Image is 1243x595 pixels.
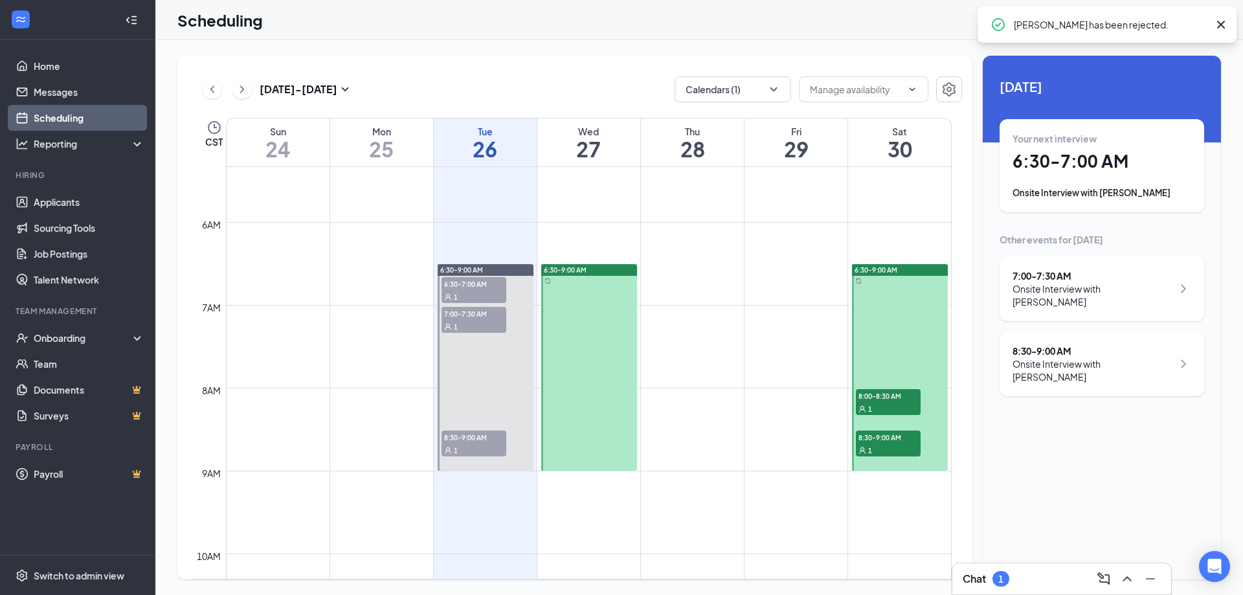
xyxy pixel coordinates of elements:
span: CST [205,135,223,148]
div: Onsite Interview with [PERSON_NAME] [1013,282,1172,308]
div: [PERSON_NAME] has been rejected. [1014,17,1208,32]
svg: User [444,323,452,331]
span: 1 [868,405,872,414]
a: PayrollCrown [34,461,144,487]
div: Sun [227,125,330,138]
button: Calendars (1)ChevronDown [675,76,791,102]
svg: Collapse [125,14,138,27]
div: Switch to admin view [34,569,124,582]
div: 10am [194,549,223,563]
a: Team [34,351,144,377]
svg: User [858,447,866,455]
div: Hiring [16,170,142,181]
span: 1 [454,293,458,302]
span: 6:30-9:00 AM [855,265,897,275]
a: Messages [34,79,144,105]
div: Payroll [16,442,142,453]
div: Fri [745,125,847,138]
button: Settings [936,76,962,102]
div: Sat [848,125,951,138]
svg: Sync [544,278,551,284]
svg: User [444,447,452,455]
svg: Analysis [16,137,28,150]
svg: Settings [941,82,957,97]
span: 7:00-7:30 AM [442,307,506,320]
a: August 29, 2025 [745,118,847,166]
div: Mon [330,125,433,138]
svg: Cross [1213,17,1229,32]
span: 6:30-7:00 AM [442,277,506,290]
svg: Settings [16,569,28,582]
div: 9am [199,466,223,480]
svg: ChevronDown [767,83,780,96]
button: ChevronRight [232,80,252,99]
a: Home [34,53,144,79]
div: Wed [537,125,640,138]
div: 7:00 - 7:30 AM [1013,269,1172,282]
h1: 27 [537,138,640,160]
h1: 29 [745,138,847,160]
button: Minimize [1140,568,1161,589]
h3: Chat [963,572,986,586]
svg: ChevronRight [1176,281,1191,297]
svg: ChevronRight [236,82,249,97]
svg: ChevronRight [1176,356,1191,372]
svg: SmallChevronDown [337,82,353,97]
h1: 24 [227,138,330,160]
div: Other events for [DATE] [1000,233,1204,246]
a: August 26, 2025 [434,118,537,166]
div: Onsite Interview with [PERSON_NAME] [1013,186,1191,199]
div: 8:30 - 9:00 AM [1013,344,1172,357]
div: Onboarding [34,331,133,344]
h1: 30 [848,138,951,160]
h3: [DATE] - [DATE] [260,82,337,96]
a: SurveysCrown [34,403,144,429]
span: 1 [454,322,458,331]
a: August 30, 2025 [848,118,951,166]
input: Manage availability [810,82,902,96]
div: 1 [998,574,1003,585]
div: 6am [199,218,223,232]
div: Thu [641,125,744,138]
svg: CheckmarkCircle [991,17,1006,32]
button: ComposeMessage [1093,568,1114,589]
a: Sourcing Tools [34,215,144,241]
a: August 28, 2025 [641,118,744,166]
div: Team Management [16,306,142,317]
svg: ComposeMessage [1096,571,1112,587]
a: August 24, 2025 [227,118,330,166]
svg: User [444,293,452,301]
a: August 25, 2025 [330,118,433,166]
svg: UserCheck [16,331,28,344]
a: Job Postings [34,241,144,267]
span: 8:30-9:00 AM [442,431,506,443]
button: ChevronLeft [203,80,222,99]
span: 1 [454,446,458,455]
a: Applicants [34,189,144,215]
div: 8am [199,383,223,398]
span: 6:30-9:00 AM [440,265,483,275]
a: August 27, 2025 [537,118,640,166]
svg: ChevronLeft [206,82,219,97]
svg: User [858,405,866,413]
h1: Scheduling [177,9,263,31]
span: [DATE] [1000,76,1204,96]
div: Your next interview [1013,132,1191,145]
svg: ChevronDown [907,84,917,95]
button: ChevronUp [1117,568,1137,589]
h1: 26 [434,138,537,160]
h1: 25 [330,138,433,160]
svg: ChevronUp [1119,571,1135,587]
div: 7am [199,300,223,315]
div: Open Intercom Messenger [1199,551,1230,582]
span: 6:30-9:00 AM [544,265,587,275]
div: Reporting [34,137,145,150]
span: 8:00-8:30 AM [856,389,921,402]
svg: WorkstreamLogo [14,13,27,26]
h1: 6:30 - 7:00 AM [1013,150,1191,172]
span: 1 [868,446,872,455]
h1: 28 [641,138,744,160]
svg: Clock [207,120,222,135]
svg: Minimize [1143,571,1158,587]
